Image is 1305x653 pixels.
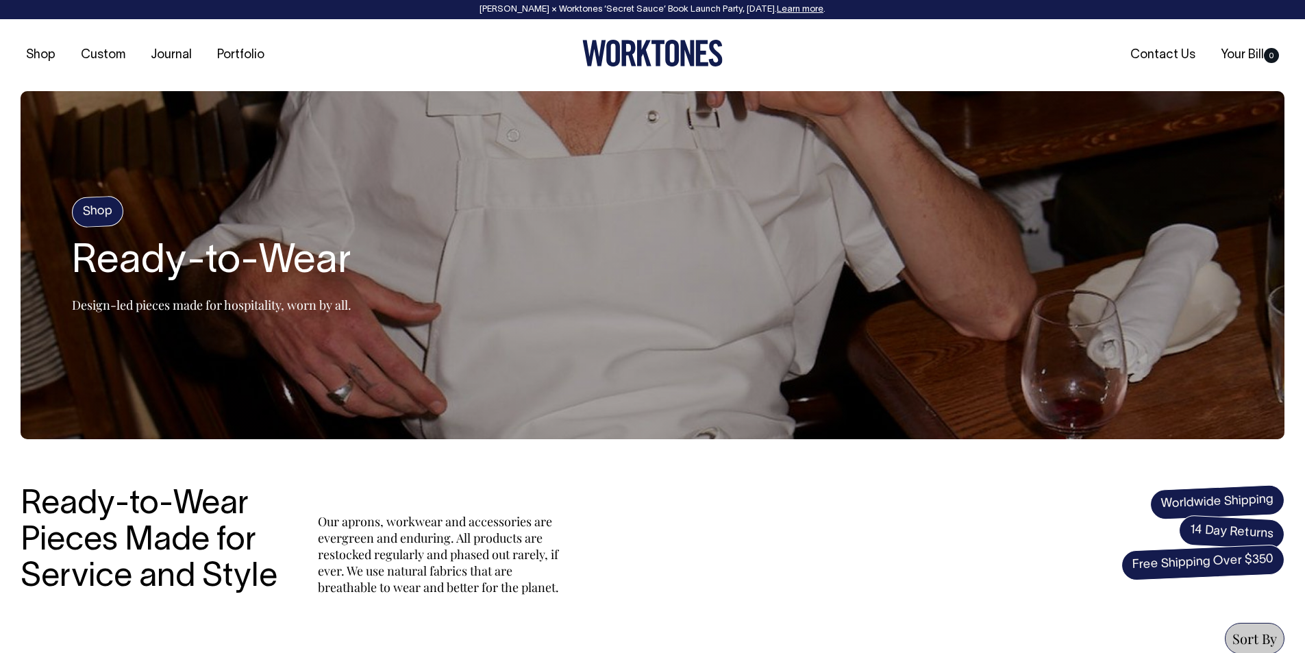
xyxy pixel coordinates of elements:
[21,44,61,66] a: Shop
[71,196,124,228] h4: Shop
[1264,48,1279,63] span: 0
[21,487,288,595] h3: Ready-to-Wear Pieces Made for Service and Style
[777,5,823,14] a: Learn more
[1121,544,1285,581] span: Free Shipping Over $350
[72,297,351,313] p: Design-led pieces made for hospitality, worn by all.
[212,44,270,66] a: Portfolio
[1149,484,1285,520] span: Worldwide Shipping
[1232,629,1277,648] span: Sort By
[1125,44,1201,66] a: Contact Us
[1215,44,1284,66] a: Your Bill0
[75,44,131,66] a: Custom
[14,5,1291,14] div: [PERSON_NAME] × Worktones ‘Secret Sauce’ Book Launch Party, [DATE]. .
[318,513,564,595] p: Our aprons, workwear and accessories are evergreen and enduring. All products are restocked regul...
[145,44,197,66] a: Journal
[1178,515,1285,550] span: 14 Day Returns
[72,241,351,284] h1: Ready-to-Wear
